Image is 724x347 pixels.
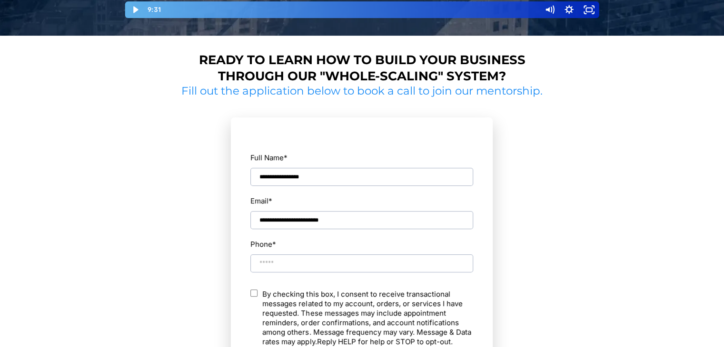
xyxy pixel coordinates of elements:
label: Email [250,194,272,207]
strong: Ready to learn how to build your business through our "whole-scaling" system? [198,52,525,84]
label: Phone [250,238,473,251]
p: By checking this box, I consent to receive transactional messages related to my account, orders, ... [262,289,473,347]
h2: Fill out the application below to book a call to join our mentorship. [178,84,546,98]
label: Full Name [250,151,473,164]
